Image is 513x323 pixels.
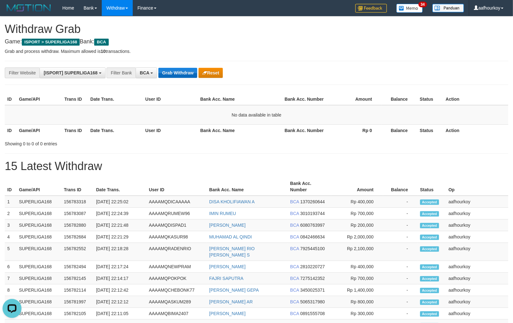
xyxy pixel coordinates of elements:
td: - [383,231,418,243]
th: Trans ID [62,124,88,136]
a: DISA KHOLIFIAWAN A [209,199,255,204]
td: Rp 400,000 [331,196,383,208]
th: Date Trans. [88,93,143,105]
span: Copy 7275142352 to clipboard [300,276,325,281]
span: [ISPORT] SUPERLIGA168 [44,70,97,75]
div: Showing 0 to 0 of 0 entries [5,138,209,147]
td: AAAAMQKASUR98 [146,231,207,243]
td: 156782684 [61,231,94,243]
span: Copy 7925445100 to clipboard [300,246,325,251]
span: BCA [140,70,149,75]
a: [PERSON_NAME] [209,264,246,269]
td: 8 [5,284,16,296]
td: [DATE] 22:12:12 [94,296,146,308]
td: - [383,284,418,296]
td: 156781997 [61,296,94,308]
span: Copy 6080763997 to clipboard [300,223,325,228]
span: Accepted [420,199,439,205]
td: SUPERLIGA168 [16,196,61,208]
span: BCA [290,234,299,239]
p: Grab and process withdraw. Maximum allowed is transactions. [5,48,508,54]
td: SUPERLIGA168 [16,273,61,284]
td: SUPERLIGA168 [16,208,61,219]
td: 156782552 [61,243,94,261]
span: Accepted [420,246,439,252]
td: AAAAMQDISPAD1 [146,219,207,231]
td: [DATE] 22:25:02 [94,196,146,208]
th: Game/API [16,178,61,196]
th: Trans ID [61,178,94,196]
a: IMIN RUMEU [209,211,236,216]
td: 3 [5,219,16,231]
td: AAAAMQBIMA2407 [146,308,207,320]
td: [DATE] 22:14:17 [94,273,146,284]
th: Bank Acc. Number [288,178,331,196]
td: Rp 300,000 [331,308,383,320]
span: Accepted [420,311,439,317]
th: Bank Acc. Number [282,93,327,105]
th: Status [418,178,446,196]
th: Amount [327,93,382,105]
img: panduan.png [432,4,464,12]
td: [DATE] 22:11:05 [94,308,146,320]
span: Accepted [420,300,439,305]
td: aafhourkoy [446,308,508,320]
td: aafhourkoy [446,284,508,296]
td: - [383,219,418,231]
td: 4 [5,231,16,243]
a: FAJRI SAPUTRA [209,276,243,281]
th: Action [443,93,508,105]
span: Copy 2810220727 to clipboard [300,264,325,269]
td: SUPERLIGA168 [16,243,61,261]
th: Status [417,124,443,136]
td: aafhourkoy [446,231,508,243]
a: [PERSON_NAME] [209,223,246,228]
td: Rp 700,000 [331,273,383,284]
th: Amount [331,178,383,196]
td: aafhourkoy [446,273,508,284]
span: Copy 0891555708 to clipboard [300,311,325,316]
td: Rp 2,000,000 [331,231,383,243]
th: Bank Acc. Number [282,124,327,136]
td: 156783318 [61,196,94,208]
span: Accepted [420,288,439,293]
th: Action [443,124,508,136]
td: 156783087 [61,208,94,219]
td: AAAAMQCHEBONK77 [146,284,207,296]
h1: 15 Latest Withdraw [5,160,508,173]
span: BCA [290,211,299,216]
th: Game/API [16,93,62,105]
img: Feedback.jpg [355,4,387,13]
td: 156782145 [61,273,94,284]
button: BCA [136,67,157,78]
td: SUPERLIGA168 [16,308,61,320]
img: MOTION_logo.png [5,3,53,13]
span: BCA [94,39,108,46]
span: ISPORT > SUPERLIGA168 [22,39,80,46]
a: [PERSON_NAME] AR [209,299,253,304]
div: Filter Website [5,67,40,78]
th: Rp 0 [327,124,382,136]
td: SUPERLIGA168 [16,261,61,273]
td: 7 [5,273,16,284]
td: - [383,296,418,308]
span: Copy 0842466634 to clipboard [300,234,325,239]
span: BCA [290,299,299,304]
span: BCA [290,246,299,251]
td: AAAAMQDICAAAAA [146,196,207,208]
td: [DATE] 22:21:48 [94,219,146,231]
h1: Withdraw Grab [5,23,508,35]
a: MUHAMAD AL QINDI [209,234,252,239]
td: AAAAMQPOKPOK [146,273,207,284]
td: No data available in table [5,105,508,125]
span: Accepted [420,211,439,217]
th: ID [5,93,16,105]
th: Bank Acc. Name [198,93,282,105]
a: [PERSON_NAME] [209,311,246,316]
span: Copy 3450025371 to clipboard [300,288,325,293]
td: 1 [5,196,16,208]
td: [DATE] 22:21:29 [94,231,146,243]
button: Grab Withdraw [158,68,197,78]
td: Rp 800,000 [331,296,383,308]
td: - [383,243,418,261]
